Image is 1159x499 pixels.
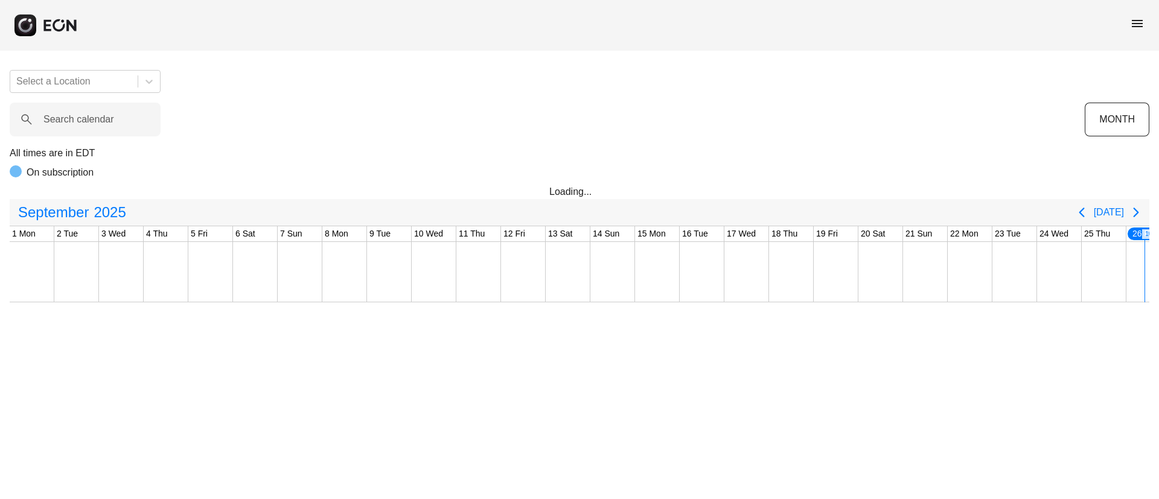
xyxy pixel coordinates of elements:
div: 20 Sat [858,226,887,241]
button: MONTH [1085,103,1149,136]
div: 22 Mon [948,226,981,241]
div: 5 Fri [188,226,210,241]
div: 13 Sat [546,226,575,241]
label: Search calendar [43,112,114,127]
span: September [16,200,91,224]
button: September2025 [11,200,133,224]
div: Loading... [549,185,610,199]
p: On subscription [27,165,94,180]
div: 23 Tue [992,226,1023,241]
button: Next page [1124,200,1148,224]
div: 11 Thu [456,226,487,241]
div: 21 Sun [903,226,934,241]
div: 18 Thu [769,226,800,241]
span: menu [1130,16,1145,31]
div: 1 Mon [10,226,38,241]
button: [DATE] [1094,202,1124,223]
div: 19 Fri [814,226,840,241]
div: 3 Wed [99,226,128,241]
div: 12 Fri [501,226,528,241]
p: All times are in EDT [10,146,1149,161]
div: 16 Tue [680,226,710,241]
div: 24 Wed [1037,226,1071,241]
div: 8 Mon [322,226,351,241]
div: 9 Tue [367,226,393,241]
div: 2 Tue [54,226,80,241]
div: 15 Mon [635,226,668,241]
div: 10 Wed [412,226,445,241]
div: 7 Sun [278,226,305,241]
div: 17 Wed [724,226,758,241]
div: 25 Thu [1082,226,1113,241]
span: 2025 [91,200,128,224]
div: 4 Thu [144,226,170,241]
button: Previous page [1070,200,1094,224]
div: 6 Sat [233,226,258,241]
div: 14 Sun [590,226,622,241]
